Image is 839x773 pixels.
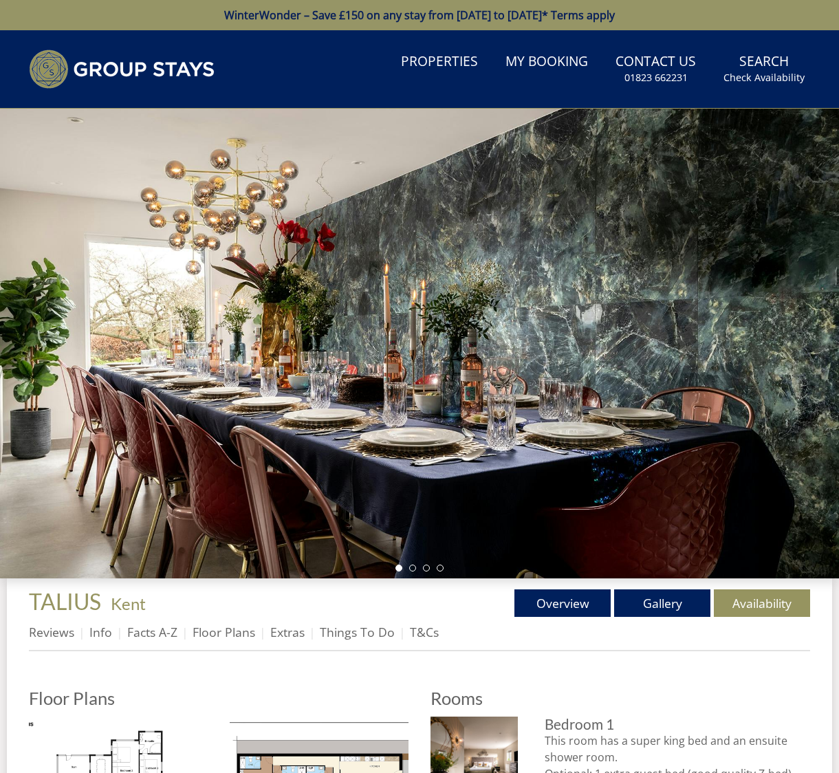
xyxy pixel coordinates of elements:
a: My Booking [500,47,593,78]
a: Kent [111,594,146,613]
a: Floor Plans [193,624,255,640]
small: Check Availability [723,71,805,85]
span: - [105,594,146,613]
a: Things To Do [320,624,395,640]
span: TALIUS [29,588,101,615]
a: SearchCheck Availability [718,47,810,91]
img: Group Stays [29,50,215,89]
a: Overview [514,589,611,617]
a: Availability [714,589,810,617]
a: TALIUS [29,588,105,615]
h2: Floor Plans [29,688,408,708]
a: Extras [270,624,305,640]
a: Info [89,624,112,640]
a: Facts A-Z [127,624,177,640]
a: T&Cs [410,624,439,640]
a: Contact Us01823 662231 [610,47,701,91]
a: Reviews [29,624,74,640]
a: Properties [395,47,483,78]
h3: Bedroom 1 [545,717,810,732]
small: 01823 662231 [624,71,688,85]
a: Gallery [614,589,710,617]
h2: Rooms [431,688,810,708]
